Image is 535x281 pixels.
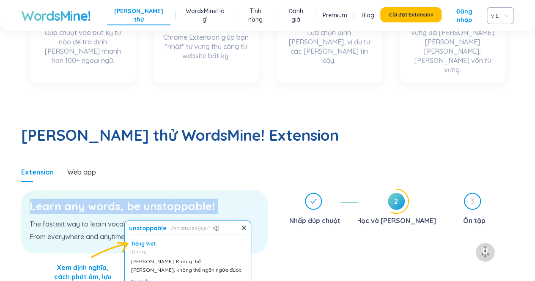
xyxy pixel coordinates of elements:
div: Lựa chọn định [PERSON_NAME], ví dụ từ các [PERSON_NAME] tin cậy. [285,28,374,74]
p: From everywhere and anytime. [30,232,259,241]
h1: unstoppable [129,225,167,232]
span: 3 [465,194,480,209]
span: check [310,198,317,205]
div: Đúp chuột vào bất kỳ từ nào để tra định [PERSON_NAME] nhanh hơn 100+ ngoại ngữ. [38,28,127,74]
p: The fastest way to learn vocabulary. [30,219,259,229]
div: Extension [21,167,54,177]
a: Premium [322,11,347,19]
div: Web app [67,167,96,177]
a: WordsMine! là gì [183,7,228,24]
div: 3Ôn tập [443,193,514,227]
a: Đánh giá [283,7,308,24]
div: 2Học và [PERSON_NAME] [365,193,436,227]
span: Cài đặt Extension [389,11,433,18]
a: [PERSON_NAME] thử [109,7,168,24]
h2: [PERSON_NAME] thử WordsMine! Extension [21,125,514,145]
button: Cài đặt Extension [380,7,442,22]
div: Nhấp đúp chuột [289,214,340,227]
h3: Learn any words, be unstoppable! [30,199,259,214]
a: Tính năng [241,7,269,24]
div: [PERSON_NAME]. Không thể [PERSON_NAME], không thể ngăn ngừa được [131,257,244,274]
a: Cài đặt Extension [380,7,442,24]
div: Học và [PERSON_NAME] [357,214,436,227]
span: VIE [491,9,507,22]
span: 2 [388,193,405,210]
div: Ôn tập [463,214,485,227]
div: Nhấp đúp chuột [280,193,358,227]
div: Tiếng Việt: [131,240,244,247]
a: WordsMine! [21,7,90,24]
div: Chrome Extension giúp bạn "nhặt" từ vựng thủ công từ website bất kỳ. [161,33,250,74]
div: Tính từ [131,249,244,255]
a: Đăng nhập [448,7,480,24]
img: to top [478,246,492,259]
div: Hỗ trợ học tập, ghi nhớ từ vựng đã [PERSON_NAME] [PERSON_NAME] [PERSON_NAME], [PERSON_NAME] vốn t... [408,19,497,74]
a: Blog [361,11,374,19]
span: ʌnˈstɒpəb(ə)l [171,225,209,232]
